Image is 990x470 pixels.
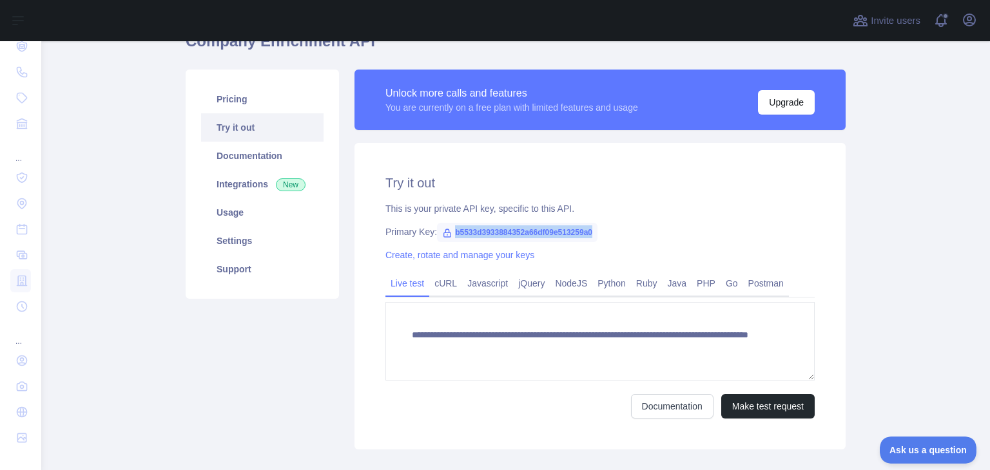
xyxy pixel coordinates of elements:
[201,198,324,227] a: Usage
[385,174,815,192] h2: Try it out
[385,225,815,238] div: Primary Key:
[276,178,306,191] span: New
[871,14,920,28] span: Invite users
[186,31,846,62] h1: Company Enrichment API
[758,90,815,115] button: Upgrade
[385,101,638,114] div: You are currently on a free plan with limited features and usage
[550,273,592,294] a: NodeJS
[437,223,597,242] span: b5533d3933884352a66df09e513259a0
[850,10,923,31] button: Invite users
[201,113,324,142] a: Try it out
[385,86,638,101] div: Unlock more calls and features
[201,227,324,255] a: Settings
[385,202,815,215] div: This is your private API key, specific to this API.
[880,437,977,464] iframe: Toggle Customer Support
[201,255,324,283] a: Support
[462,273,513,294] a: Javascript
[201,85,324,113] a: Pricing
[385,273,429,294] a: Live test
[10,138,31,164] div: ...
[592,273,631,294] a: Python
[631,273,663,294] a: Ruby
[429,273,462,294] a: cURL
[721,273,743,294] a: Go
[663,273,692,294] a: Java
[631,394,713,418] a: Documentation
[721,394,815,418] button: Make test request
[743,273,789,294] a: Postman
[385,250,534,260] a: Create, rotate and manage your keys
[201,142,324,170] a: Documentation
[201,170,324,198] a: Integrations New
[513,273,550,294] a: jQuery
[692,273,721,294] a: PHP
[10,321,31,346] div: ...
